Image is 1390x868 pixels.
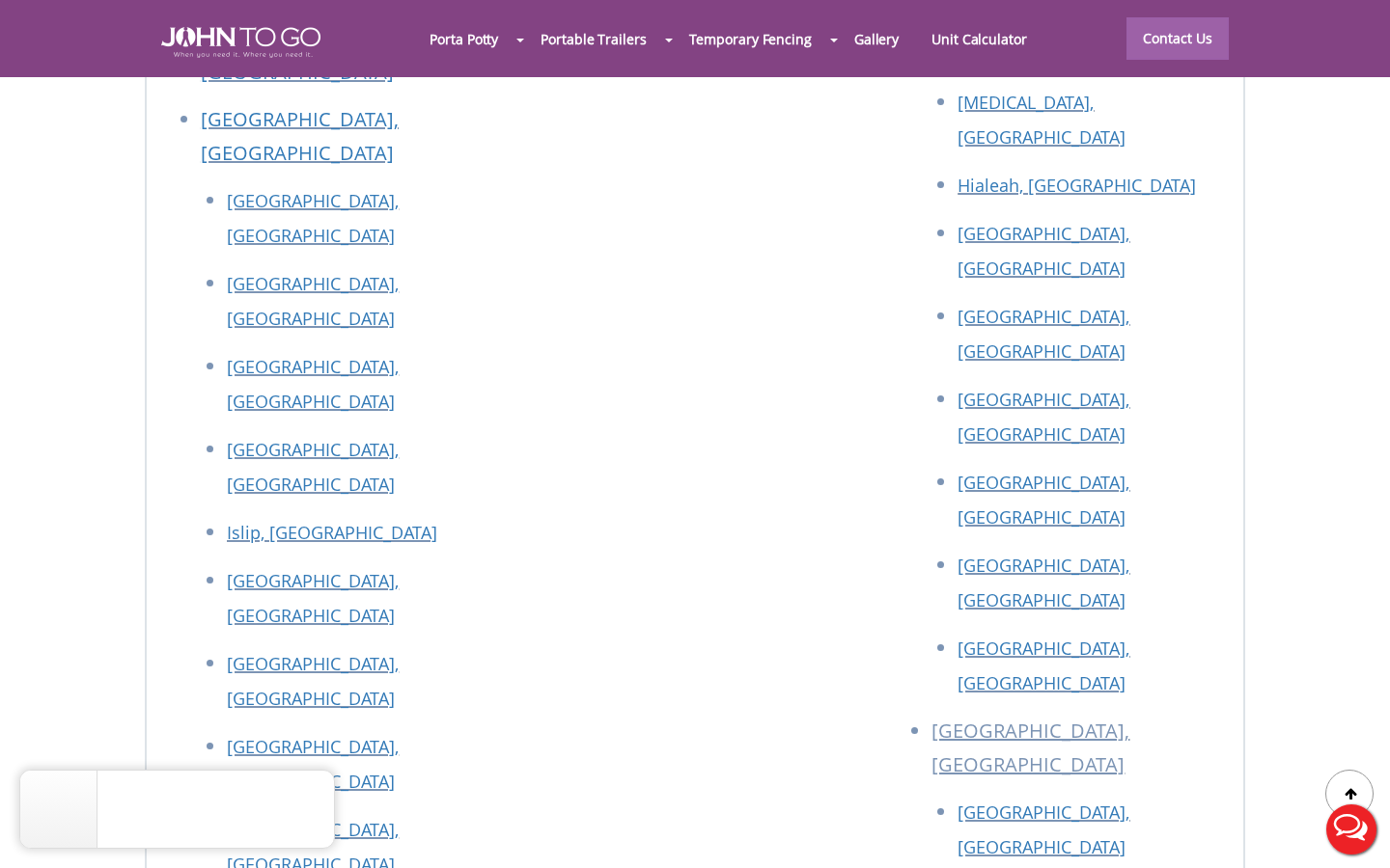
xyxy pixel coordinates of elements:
[958,800,1129,858] a: [GEOGRAPHIC_DATA], [GEOGRAPHIC_DATA]
[958,471,1129,529] a: [GEOGRAPHIC_DATA], [GEOGRAPHIC_DATA]
[958,637,1129,694] a: [GEOGRAPHIC_DATA], [GEOGRAPHIC_DATA]
[958,388,1129,446] a: [GEOGRAPHIC_DATA], [GEOGRAPHIC_DATA]
[1313,791,1390,868] button: Live Chat
[227,735,399,793] a: [GEOGRAPHIC_DATA], [GEOGRAPHIC_DATA]
[161,27,320,58] img: JOHN to go
[958,174,1196,197] a: Hialeah, [GEOGRAPHIC_DATA]
[915,18,1043,60] a: Unit Calculator
[838,18,915,60] a: Gallery
[673,18,828,60] a: Temporary Fencing
[958,91,1126,149] a: [MEDICAL_DATA], [GEOGRAPHIC_DATA]
[931,714,1224,795] li: [GEOGRAPHIC_DATA], [GEOGRAPHIC_DATA]
[1126,17,1229,60] a: Contact Us
[227,569,399,627] a: [GEOGRAPHIC_DATA], [GEOGRAPHIC_DATA]
[413,18,514,60] a: Porta Potty
[227,652,399,710] a: [GEOGRAPHIC_DATA], [GEOGRAPHIC_DATA]
[227,355,399,413] a: [GEOGRAPHIC_DATA], [GEOGRAPHIC_DATA]
[524,18,662,60] a: Portable Trailers
[958,554,1129,611] a: [GEOGRAPHIC_DATA], [GEOGRAPHIC_DATA]
[227,189,399,247] a: [GEOGRAPHIC_DATA], [GEOGRAPHIC_DATA]
[227,272,399,330] a: [GEOGRAPHIC_DATA], [GEOGRAPHIC_DATA]
[958,305,1129,363] a: [GEOGRAPHIC_DATA], [GEOGRAPHIC_DATA]
[227,521,437,544] a: Islip, [GEOGRAPHIC_DATA]
[227,438,399,496] a: [GEOGRAPHIC_DATA], [GEOGRAPHIC_DATA]
[201,106,399,166] a: [GEOGRAPHIC_DATA], [GEOGRAPHIC_DATA]
[958,222,1129,280] a: [GEOGRAPHIC_DATA], [GEOGRAPHIC_DATA]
